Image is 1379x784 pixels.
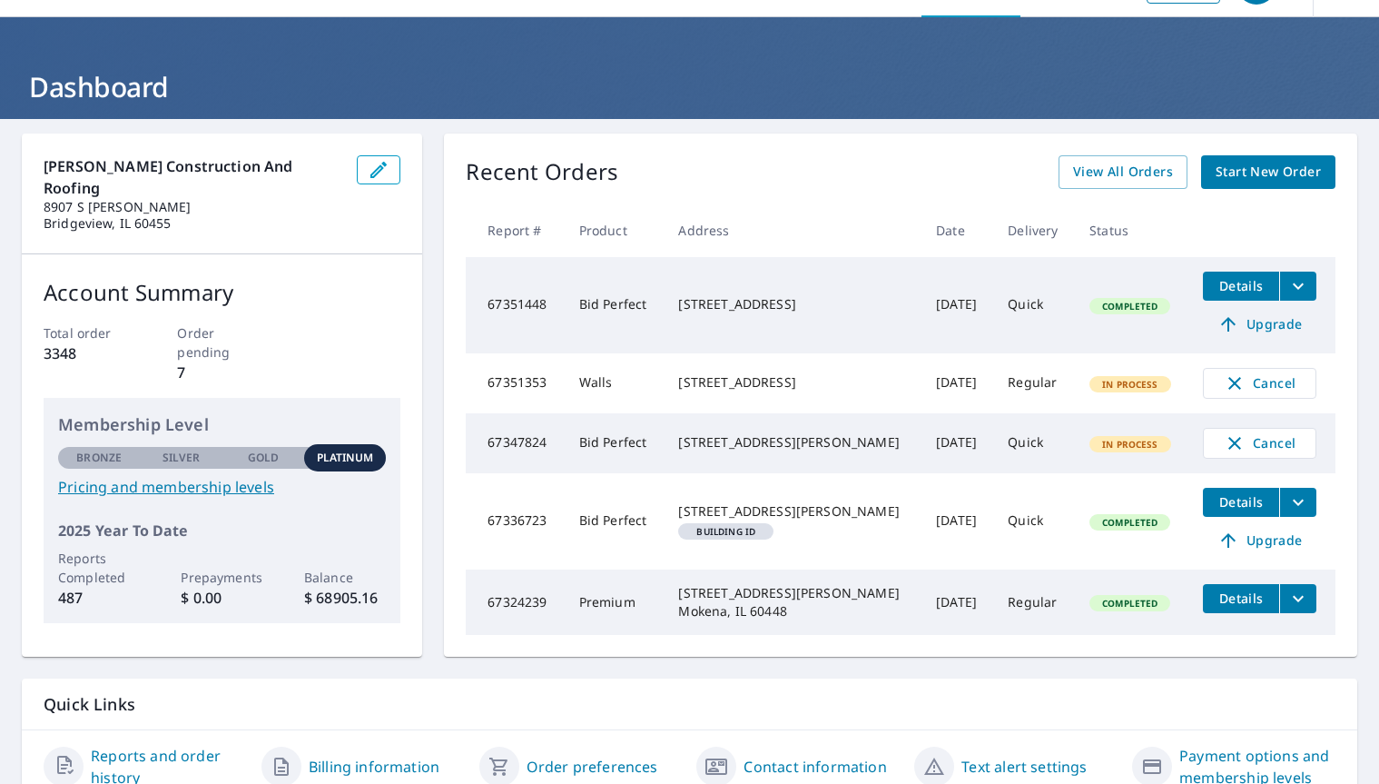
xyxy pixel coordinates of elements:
[1214,530,1305,551] span: Upgrade
[1091,597,1168,610] span: Completed
[466,257,564,353] td: 67351448
[44,342,133,364] p: 3348
[1091,378,1169,391] span: In Process
[565,203,665,257] th: Product
[696,527,755,536] em: Building ID
[678,295,907,313] div: [STREET_ADDRESS]
[304,587,386,609] p: $ 68905.16
[1075,203,1188,257] th: Status
[44,155,342,199] p: [PERSON_NAME] Construction and Roofing
[58,412,386,437] p: Membership Level
[993,203,1075,257] th: Delivery
[163,450,201,466] p: Silver
[921,413,993,473] td: [DATE]
[993,473,1075,570] td: Quick
[678,373,907,392] div: [STREET_ADDRESS]
[527,756,658,778] a: Order preferences
[22,68,1357,105] h1: Dashboard
[1222,372,1297,394] span: Cancel
[1279,584,1316,613] button: filesDropdownBtn-67324239
[44,323,133,342] p: Total order
[1203,428,1316,459] button: Cancel
[317,450,374,466] p: Platinum
[1222,432,1297,454] span: Cancel
[44,276,400,309] p: Account Summary
[921,353,993,413] td: [DATE]
[565,413,665,473] td: Bid Perfect
[565,257,665,353] td: Bid Perfect
[921,257,993,353] td: [DATE]
[1203,488,1279,517] button: detailsBtn-67336723
[466,413,564,473] td: 67347824
[44,693,1335,716] p: Quick Links
[993,570,1075,635] td: Regular
[993,353,1075,413] td: Regular
[58,476,386,498] a: Pricing and membership levels
[1203,310,1316,339] a: Upgrade
[44,199,342,215] p: 8907 S [PERSON_NAME]
[993,413,1075,473] td: Quick
[181,568,262,587] p: Prepayments
[1059,155,1187,189] a: View All Orders
[1214,590,1268,607] span: Details
[181,587,262,609] p: $ 0.00
[993,257,1075,353] td: Quick
[1201,155,1335,189] a: Start New Order
[466,203,564,257] th: Report #
[1203,368,1316,399] button: Cancel
[76,450,122,466] p: Bronze
[921,570,993,635] td: [DATE]
[58,587,140,609] p: 487
[466,353,564,413] td: 67351353
[678,502,907,521] div: [STREET_ADDRESS][PERSON_NAME]
[678,584,907,620] div: [STREET_ADDRESS][PERSON_NAME] Mokena, IL 60448
[1214,277,1268,294] span: Details
[678,433,907,452] div: [STREET_ADDRESS][PERSON_NAME]
[177,323,266,362] p: Order pending
[1214,493,1268,511] span: Details
[744,756,886,778] a: Contact information
[1203,526,1316,555] a: Upgrade
[565,570,665,635] td: Premium
[44,215,342,232] p: Bridgeview, IL 60455
[1279,272,1316,301] button: filesDropdownBtn-67351448
[1216,161,1321,184] span: Start New Order
[961,756,1087,778] a: Text alert settings
[565,473,665,570] td: Bid Perfect
[177,362,266,383] p: 7
[1091,438,1169,451] span: In Process
[309,756,439,778] a: Billing information
[58,549,140,587] p: Reports Completed
[565,353,665,413] td: Walls
[1203,272,1279,301] button: detailsBtn-67351448
[58,520,386,541] p: 2025 Year To Date
[466,570,564,635] td: 67324239
[248,450,279,466] p: Gold
[1073,161,1173,184] span: View All Orders
[921,473,993,570] td: [DATE]
[466,155,618,189] p: Recent Orders
[304,568,386,587] p: Balance
[1214,313,1305,335] span: Upgrade
[1279,488,1316,517] button: filesDropdownBtn-67336723
[1091,516,1168,529] span: Completed
[1203,584,1279,613] button: detailsBtn-67324239
[466,473,564,570] td: 67336723
[1091,300,1168,313] span: Completed
[921,203,993,257] th: Date
[664,203,921,257] th: Address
